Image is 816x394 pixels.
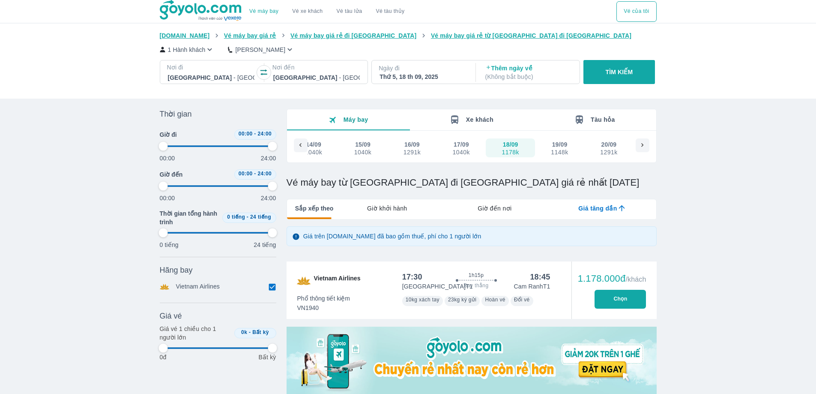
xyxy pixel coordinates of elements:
span: 24 tiếng [250,214,271,220]
span: Xe khách [466,116,493,123]
p: Nơi đến [272,63,361,72]
p: 0đ [160,353,167,361]
div: 18:45 [530,272,550,282]
span: VN1940 [297,304,350,312]
p: 00:00 [160,154,175,162]
p: 24:00 [261,154,276,162]
div: 14/09 [306,140,321,149]
span: Giờ đi [160,130,177,139]
div: 1291k [404,149,421,156]
span: Vé máy bay giá rẻ từ [GEOGRAPHIC_DATA] đi [GEOGRAPHIC_DATA] [431,32,631,39]
p: Ngày đi [379,64,467,72]
span: Đổi vé [514,297,530,303]
span: Vé máy bay giá rẻ đi [GEOGRAPHIC_DATA] [290,32,416,39]
p: Giá trên [DOMAIN_NAME] đã bao gồm thuế, phí cho 1 người lớn [303,232,481,241]
p: 0 tiếng [160,241,179,249]
span: Hoàn vé [485,297,505,303]
span: 24:00 [257,131,272,137]
p: 24:00 [261,194,276,202]
span: - [249,329,251,335]
span: Bất kỳ [252,329,269,335]
span: Sắp xếp theo [295,204,334,213]
button: Chọn [595,290,646,309]
span: Vietnam Airlines [314,274,361,288]
p: 00:00 [160,194,175,202]
span: 00:00 [239,131,253,137]
div: 19/09 [552,140,568,149]
p: 1 Hành khách [168,45,206,54]
span: 00:00 [239,171,253,177]
button: 1 Hành khách [160,45,215,54]
div: 1.178.000đ [578,274,646,284]
span: 0 tiếng [227,214,245,220]
span: Tàu hỏa [591,116,615,123]
a: Vé xe khách [292,8,323,15]
div: 1291k [600,149,617,156]
span: 10kg xách tay [406,297,439,303]
button: Vé của tôi [616,1,656,22]
p: ( Không bắt buộc ) [485,72,572,81]
span: - [254,131,256,137]
p: Cam Ranh T1 [514,282,550,291]
div: 1040k [305,149,322,156]
p: Vietnam Airlines [176,282,220,292]
span: 0k [241,329,247,335]
div: 1040k [354,149,371,156]
p: Thêm ngày về [485,64,572,81]
div: 17/09 [454,140,469,149]
span: 1h15p [469,272,484,279]
p: Nơi đi [167,63,255,72]
h1: Vé máy bay từ [GEOGRAPHIC_DATA] đi [GEOGRAPHIC_DATA] giá rẻ nhất [DATE] [287,177,657,189]
div: Thứ 5, 18 th 09, 2025 [380,72,466,81]
div: 1178k [502,149,519,156]
div: 16/09 [404,140,420,149]
button: TÌM KIẾM [583,60,655,84]
p: 24 tiếng [254,241,276,249]
p: [GEOGRAPHIC_DATA] T1 [402,282,473,291]
span: Giờ đến nơi [478,204,511,213]
span: Máy bay [344,116,368,123]
div: lab API tabs example [333,199,656,217]
span: Giờ đến [160,170,183,179]
div: 15/09 [355,140,371,149]
button: [PERSON_NAME] [228,45,294,54]
span: Giá tăng dần [578,204,617,213]
a: Vé máy bay [249,8,278,15]
a: Vé tàu lửa [330,1,369,22]
span: Phổ thông tiết kiệm [297,294,350,303]
div: 1148k [551,149,568,156]
div: choose transportation mode [242,1,411,22]
span: Giờ khởi hành [367,204,407,213]
span: Thời gian [160,109,192,119]
div: 17:30 [402,272,422,282]
span: [DOMAIN_NAME] [160,32,210,39]
nav: breadcrumb [160,31,657,40]
div: 20/09 [601,140,617,149]
p: TÌM KIẾM [606,68,633,76]
span: - [247,214,248,220]
button: Vé tàu thủy [369,1,411,22]
span: /khách [625,276,646,283]
div: choose transportation mode [616,1,656,22]
img: VN [297,274,311,288]
div: 18/09 [503,140,518,149]
p: [PERSON_NAME] [235,45,285,54]
span: Hãng bay [160,265,193,275]
span: Thời gian tổng hành trình [160,209,219,226]
p: Bất kỳ [258,353,276,361]
span: Giá vé [160,311,182,321]
span: 24:00 [257,171,272,177]
p: Giá vé 1 chiều cho 1 người lớn [160,325,231,342]
span: Vé máy bay giá rẻ [224,32,276,39]
span: 23kg ký gửi [448,297,476,303]
span: - [254,171,256,177]
div: 1040k [453,149,470,156]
